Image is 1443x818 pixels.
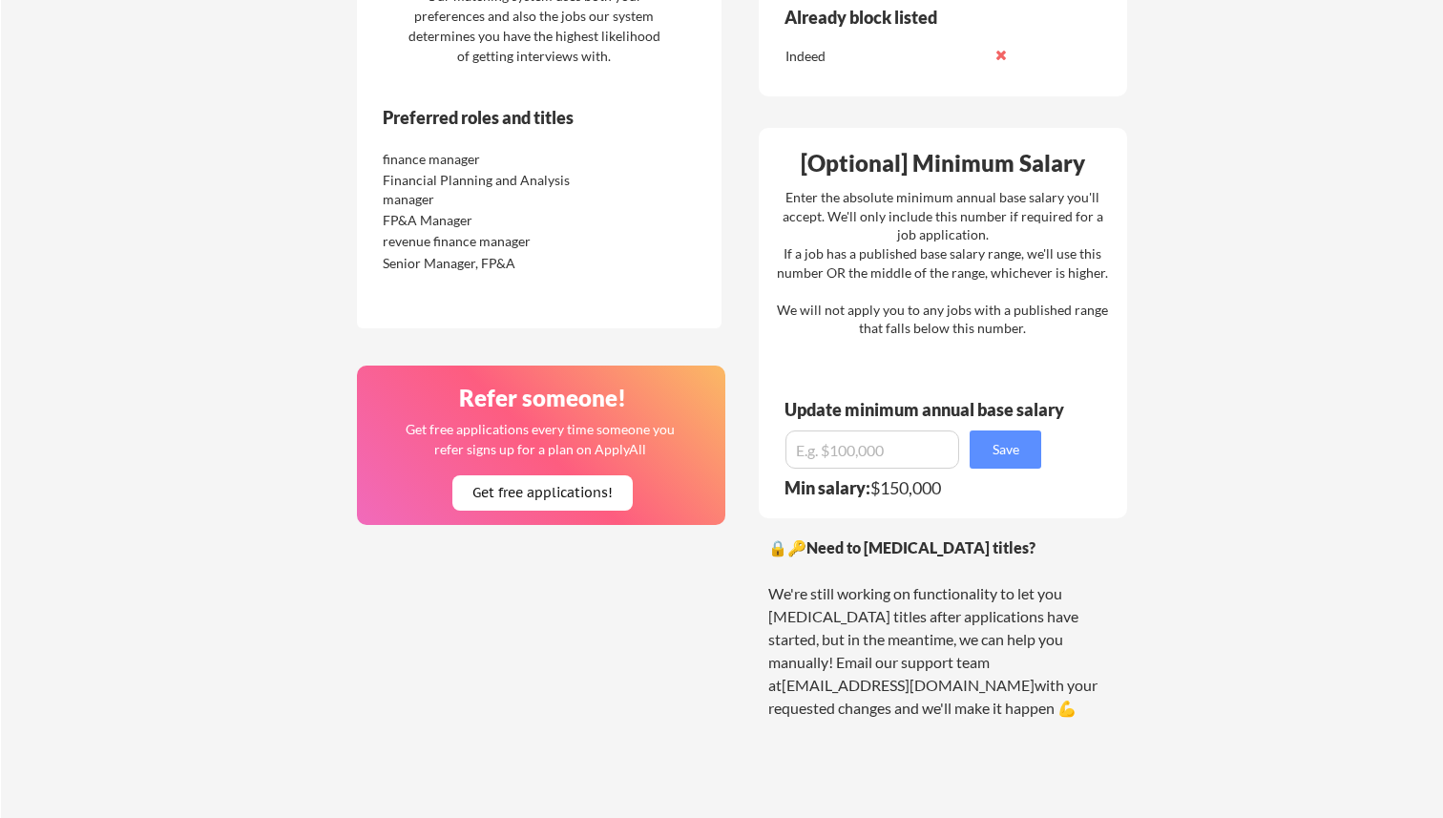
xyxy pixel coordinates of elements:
[383,232,584,251] div: revenue finance manager
[784,401,1071,418] div: Update minimum annual base salary
[785,47,987,66] div: Indeed
[785,430,959,469] input: E.g. $100,000
[784,477,870,498] strong: Min salary:
[768,536,1118,720] div: 🔒🔑 We're still working on functionality to let you [MEDICAL_DATA] titles after applications have ...
[777,188,1108,338] div: Enter the absolute minimum annual base salary you'll accept. We'll only include this number if re...
[383,254,584,273] div: Senior Manager, FP&A
[806,538,1035,556] strong: Need to [MEDICAL_DATA] titles?
[365,387,720,409] div: Refer someone!
[784,9,1043,26] div: Already block listed
[383,211,584,230] div: FP&A Manager
[383,109,642,126] div: Preferred roles and titles
[383,171,584,208] div: Financial Planning and Analysis manager
[970,430,1041,469] button: Save
[452,475,633,511] button: Get free applications!
[784,479,1054,496] div: $150,000
[383,150,584,169] div: finance manager
[765,152,1120,175] div: [Optional] Minimum Salary
[782,676,1035,694] a: [EMAIL_ADDRESS][DOMAIN_NAME]
[404,419,676,459] div: Get free applications every time someone you refer signs up for a plan on ApplyAll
